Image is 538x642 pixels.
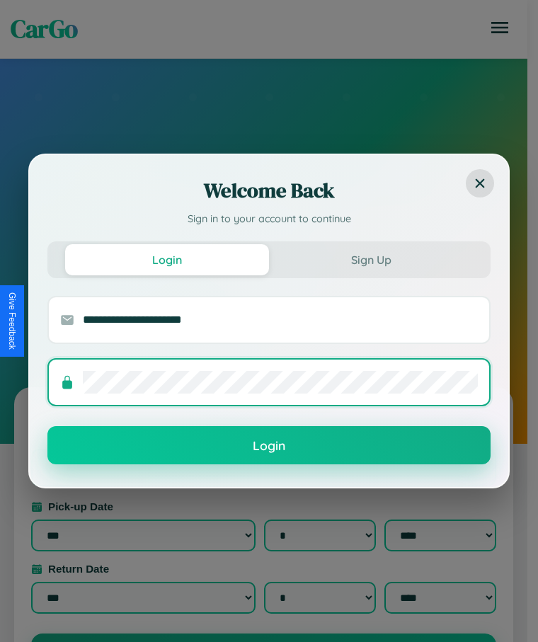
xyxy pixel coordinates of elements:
[47,176,491,205] h2: Welcome Back
[269,244,473,275] button: Sign Up
[7,292,17,350] div: Give Feedback
[47,212,491,227] p: Sign in to your account to continue
[47,426,491,464] button: Login
[65,244,269,275] button: Login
